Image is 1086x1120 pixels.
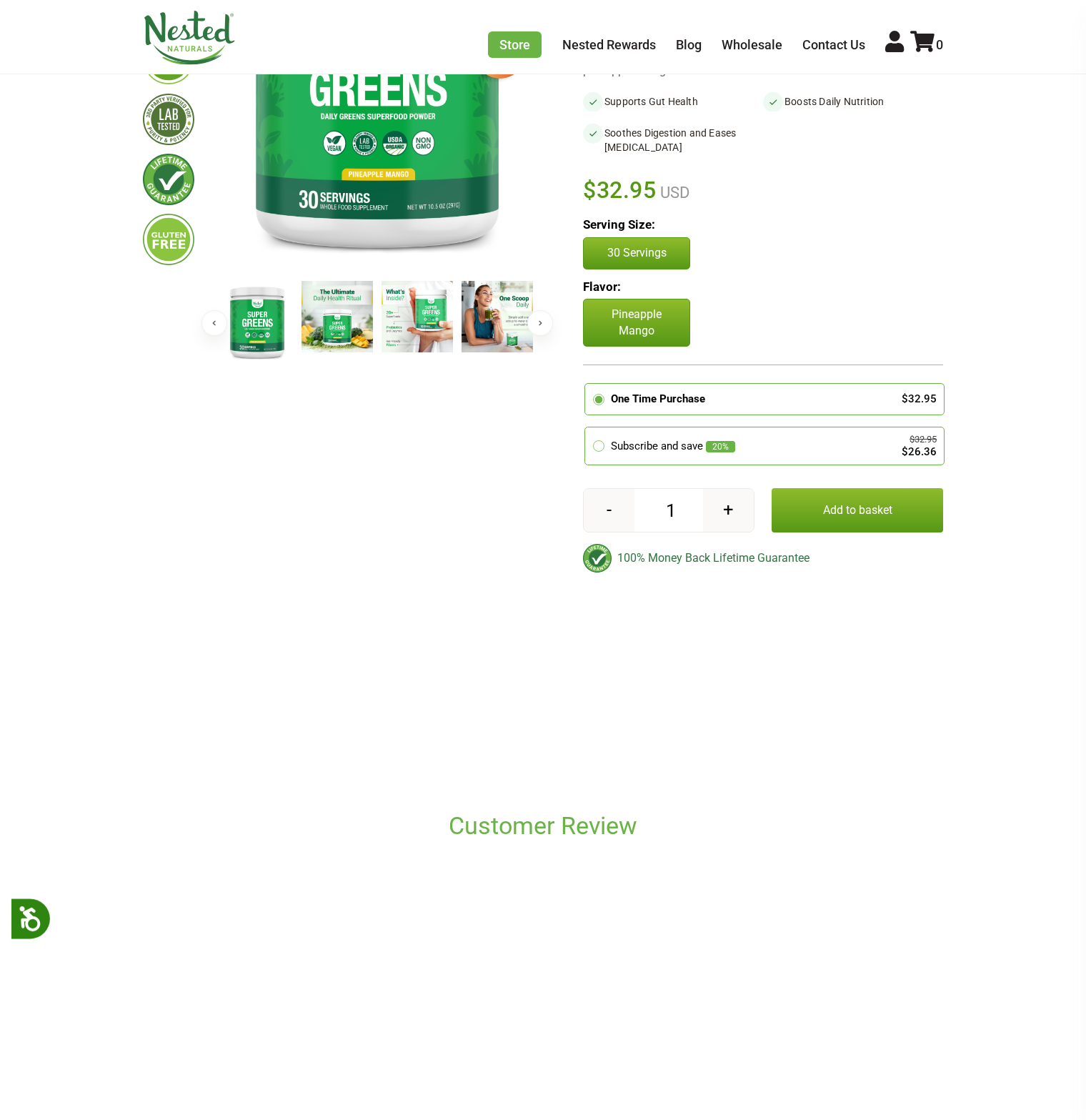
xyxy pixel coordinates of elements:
img: Super Greens - Pineapple Mango [221,281,293,363]
span: $32.95 [583,174,657,206]
img: Super Greens - Pineapple Mango [462,281,533,352]
img: Nested Naturals [143,11,236,65]
img: glutenfree [143,214,194,265]
iframe: Reviews Widget [143,595,943,808]
a: Nested Rewards [562,37,656,52]
span: 0 [936,37,943,52]
button: + [703,489,754,532]
a: Wholesale [722,37,782,52]
li: Supports Gut Health [583,91,763,111]
img: badge-lifetimeguarantee-color.svg [583,544,612,573]
a: Contact Us [802,37,865,52]
div: 100% Money Back Lifetime Guarantee [583,544,943,573]
b: Serving Size: [583,217,655,232]
img: lifetimeguarantee [143,154,194,205]
h2: Customer Review [221,811,865,841]
a: Store [488,31,542,58]
button: Previous [201,310,227,336]
button: 30 Servings [583,237,690,269]
b: Flavor: [583,279,621,294]
img: Super Greens - Pineapple Mango [302,281,373,352]
li: Boosts Daily Nutrition [763,91,943,111]
img: Super Greens - Pineapple Mango [382,281,453,352]
li: Soothes Digestion and Eases [MEDICAL_DATA] [583,123,763,157]
button: Next [527,310,553,336]
button: - [584,489,634,532]
a: 0 [910,37,943,52]
p: Pineapple Mango [583,299,690,347]
p: 30 Servings [598,245,675,261]
button: Add to basket [772,488,943,532]
a: Blog [676,37,702,52]
span: USD [657,184,689,202]
img: thirdpartytested [143,94,194,145]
